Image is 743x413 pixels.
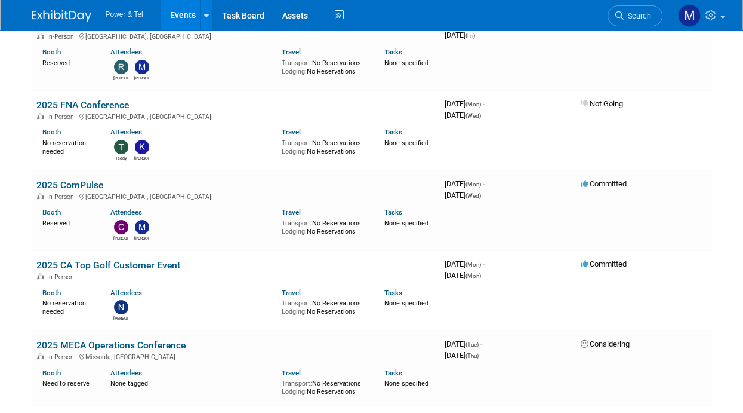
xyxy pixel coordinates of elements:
[37,113,44,119] img: In-Person Event
[465,341,479,348] span: (Tue)
[608,5,662,26] a: Search
[106,10,143,19] span: Power & Tel
[384,289,402,297] a: Tasks
[36,191,435,201] div: [GEOGRAPHIC_DATA], [GEOGRAPHIC_DATA]
[465,273,481,279] span: (Mon)
[114,140,128,154] img: Teddy Dye
[37,273,44,279] img: In-Person Event
[445,339,482,348] span: [DATE]
[581,259,627,268] span: Committed
[47,273,78,281] span: In-Person
[445,30,475,39] span: [DATE]
[465,261,481,268] span: (Mon)
[282,297,366,316] div: No Reservations No Reservations
[42,297,93,316] div: No reservation needed
[282,299,312,307] span: Transport:
[282,148,307,155] span: Lodging:
[384,59,428,67] span: None specified
[581,339,630,348] span: Considering
[678,4,701,27] img: Madalyn Bobbitt
[113,234,128,241] div: Chris Noora
[47,113,78,121] span: In-Person
[384,219,428,227] span: None specified
[483,259,485,268] span: -
[384,208,402,216] a: Tasks
[445,111,481,120] span: [DATE]
[465,101,481,108] span: (Mon)
[282,228,307,235] span: Lodging:
[282,377,366,396] div: No Reservations No Reservations
[445,179,485,188] span: [DATE]
[465,112,481,119] span: (Wed)
[32,10,91,22] img: ExhibitDay
[47,193,78,201] span: In-Person
[581,99,623,108] span: Not Going
[113,154,128,161] div: Teddy Dye
[134,74,149,81] div: Michael Mackeben
[282,57,366,75] div: No Reservations No Reservations
[113,74,128,81] div: Ron Rafalzik
[42,57,93,68] div: Reserved
[135,220,149,234] img: Michael Mackeben
[282,388,307,396] span: Lodging:
[110,128,142,136] a: Attendees
[282,308,307,316] span: Lodging:
[445,259,485,268] span: [DATE]
[480,339,482,348] span: -
[384,299,428,307] span: None specified
[465,192,481,199] span: (Wed)
[42,377,93,388] div: Need to reserve
[36,31,435,41] div: [GEOGRAPHIC_DATA], [GEOGRAPHIC_DATA]
[42,217,93,228] div: Reserved
[47,33,78,41] span: In-Person
[36,111,435,121] div: [GEOGRAPHIC_DATA], [GEOGRAPHIC_DATA]
[114,220,128,234] img: Chris Noora
[445,351,479,360] span: [DATE]
[114,60,128,74] img: Ron Rafalzik
[282,380,312,387] span: Transport:
[384,380,428,387] span: None specified
[110,289,142,297] a: Attendees
[384,128,402,136] a: Tasks
[624,11,651,20] span: Search
[282,139,312,147] span: Transport:
[36,339,186,351] a: 2025 MECA Operations Conference
[134,234,149,241] div: Michael Mackeben
[282,217,366,235] div: No Reservations No Reservations
[384,369,402,377] a: Tasks
[465,353,479,359] span: (Thu)
[282,48,301,56] a: Travel
[37,33,44,39] img: In-Person Event
[36,351,435,361] div: Missoula, [GEOGRAPHIC_DATA]
[114,300,128,314] img: Nate Derbyshire
[282,369,301,377] a: Travel
[42,128,61,136] a: Booth
[110,48,142,56] a: Attendees
[384,139,428,147] span: None specified
[282,59,312,67] span: Transport:
[465,181,481,188] span: (Mon)
[42,289,61,297] a: Booth
[37,193,44,199] img: In-Person Event
[36,179,103,191] a: 2025 ComPulse
[42,48,61,56] a: Booth
[135,140,149,154] img: Kevin Wilkes
[282,219,312,227] span: Transport:
[42,369,61,377] a: Booth
[282,137,366,155] div: No Reservations No Reservations
[445,191,481,200] span: [DATE]
[483,179,485,188] span: -
[36,99,129,111] a: 2025 FNA Conference
[581,179,627,188] span: Committed
[134,154,149,161] div: Kevin Wilkes
[483,99,485,108] span: -
[47,353,78,361] span: In-Person
[36,259,180,271] a: 2025 CA Top Golf Customer Event
[110,377,273,388] div: None tagged
[282,68,307,75] span: Lodging:
[37,353,44,359] img: In-Person Event
[445,271,481,280] span: [DATE]
[135,60,149,74] img: Michael Mackeben
[110,369,142,377] a: Attendees
[110,208,142,216] a: Attendees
